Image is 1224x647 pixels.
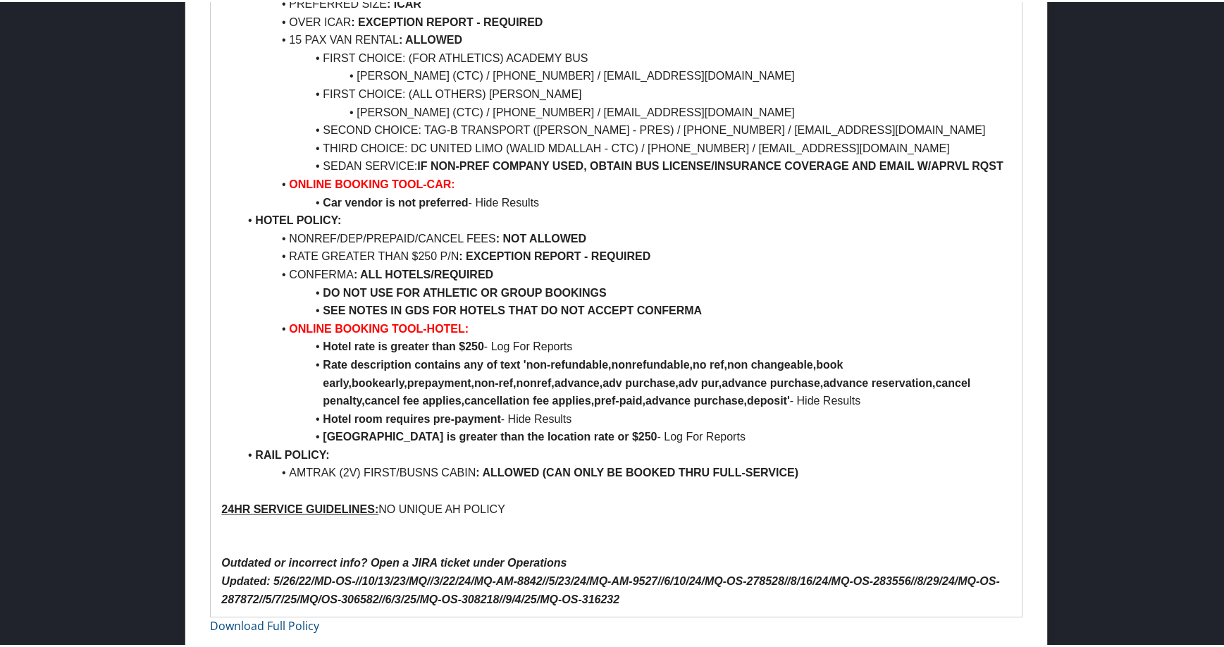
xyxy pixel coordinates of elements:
[323,302,702,314] strong: SEE NOTES IN GDS FOR HOTELS THAT DO NOT ACCEPT CONFERMA
[238,462,1010,480] li: AMTRAK (2V) FIRST/BUSNS CABIN
[238,335,1010,354] li: - Log For Reports
[238,228,1010,246] li: NONREF/DEP/PREPAID/CANCEL FEES
[289,32,399,44] span: 15 PAX VAN RENTAL
[323,285,606,297] strong: DO NOT USE FOR ATHLETIC OR GROUP BOOKINGS
[238,426,1010,444] li: - Log For Reports
[323,429,657,440] strong: [GEOGRAPHIC_DATA] is greater than the location rate or $250
[238,354,1010,408] li: - Hide Results
[417,158,1003,170] strong: IF NON-PREF COMPANY USED, OBTAIN BUS LICENSE/INSURANCE COVERAGE AND EMAIL W/APRVL RQST
[238,192,1010,210] li: - Hide Results
[476,464,798,476] strong: : ALLOWED (CAN ONLY BE BOOKED THRU FULL-SERVICE)
[238,137,1010,156] li: THIRD CHOICE: DC UNITED LIMO (WALID MDALLAH - CTC) / [PHONE_NUMBER] / [EMAIL_ADDRESS][DOMAIN_NAME]
[210,616,319,631] a: Download Full Policy
[238,11,1010,30] li: OVER ICAR
[255,212,341,224] strong: HOTEL POLICY:
[238,101,1010,120] li: [PERSON_NAME] (CTC) / [PHONE_NUMBER] / [EMAIL_ADDRESS][DOMAIN_NAME]
[238,83,1010,101] li: FIRST CHOICE: (ALL OTHERS) [PERSON_NAME]
[323,195,468,207] strong: Car vendor is not preferred
[466,248,650,260] strong: EXCEPTION REPORT - REQUIRED
[399,32,462,44] strong: : ALLOWED
[238,47,1010,66] li: FIRST CHOICE: (FOR ATHLETICS) ACADEMY BUS
[238,264,1010,282] li: CONFERMA
[323,411,501,423] strong: Hotel room requires pre-payment
[221,498,1010,517] p: NO UNIQUE AH POLICY
[323,357,973,405] strong: Rate description contains any of text 'non-refundable,nonrefundable,no ref,non changeable,book ea...
[289,321,469,333] strong: ONLINE BOOKING TOOL-HOTEL:
[459,248,462,260] strong: :
[238,408,1010,426] li: - Hide Results
[221,501,378,513] u: 24HR SERVICE GUIDELINES:
[255,447,329,459] strong: RAIL POLICY:
[221,573,999,603] em: Updated: 5/26/22/MD-OS-//10/13/23/MQ//3/22/24/MQ-AM-8842//5/23/24/MQ-AM-9527//6/10/24/MQ-OS-27852...
[238,155,1010,173] li: SEDAN SERVICE:
[354,266,493,278] strong: : ALL HOTELS/REQUIRED
[221,555,567,567] em: Outdated or incorrect info? Open a JIRA ticket under Operations
[238,245,1010,264] li: RATE GREATER THAN $250 P/N
[323,338,484,350] strong: Hotel rate is greater than $250
[496,230,586,242] strong: : NOT ALLOWED
[238,119,1010,137] li: SECOND CHOICE: TAG-B TRANSPORT ([PERSON_NAME] - PRES) / [PHONE_NUMBER] / [EMAIL_ADDRESS][DOMAIN_N...
[289,176,455,188] strong: ONLINE BOOKING TOOL-CAR:
[238,65,1010,83] li: [PERSON_NAME] (CTC) / [PHONE_NUMBER] / [EMAIL_ADDRESS][DOMAIN_NAME]
[351,14,543,26] strong: : EXCEPTION REPORT - REQUIRED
